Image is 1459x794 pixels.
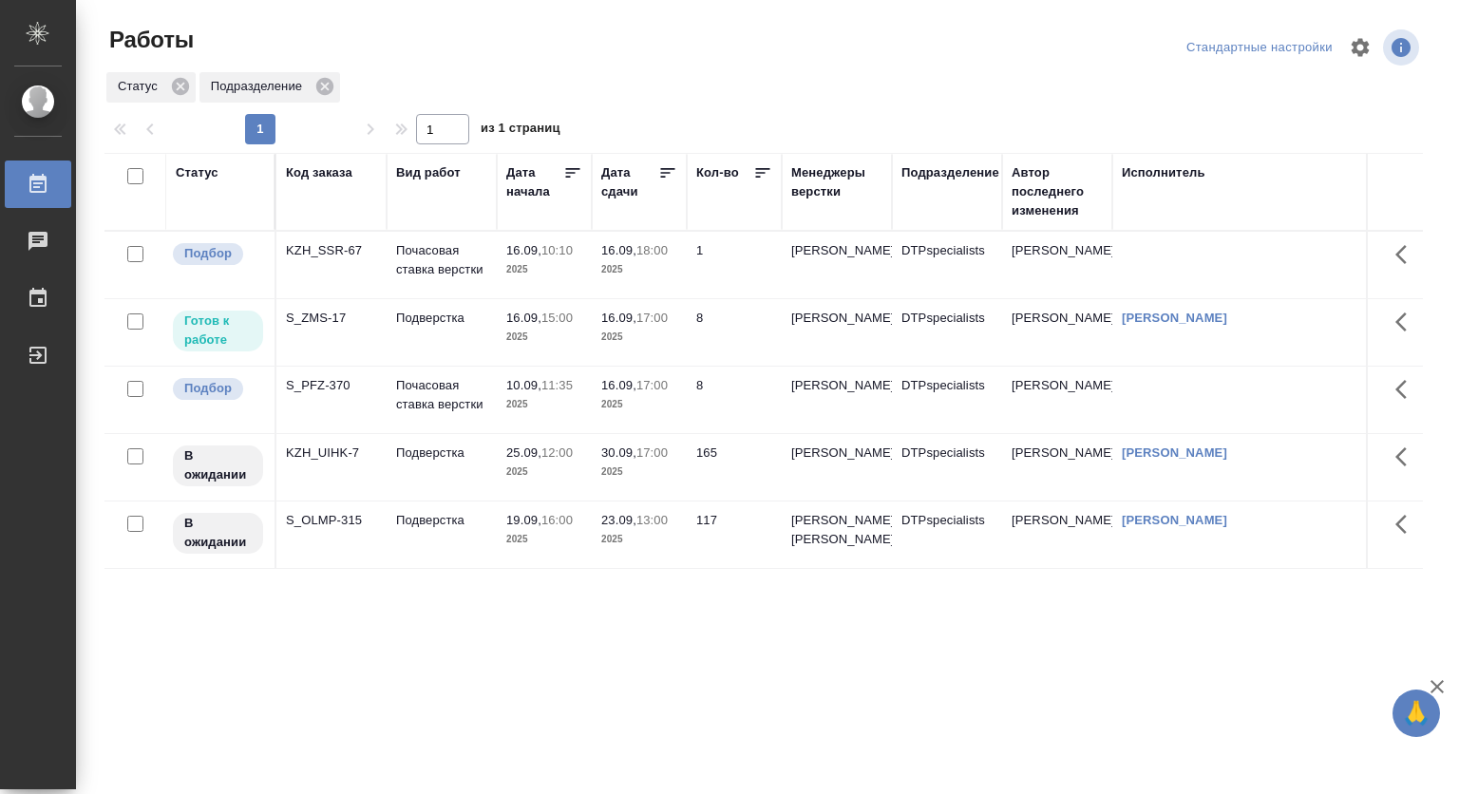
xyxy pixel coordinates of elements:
td: DTPspecialists [892,501,1002,568]
p: Подбор [184,379,232,398]
p: Подверстка [396,511,487,530]
p: [PERSON_NAME] [791,241,882,260]
p: В ожидании [184,446,252,484]
a: [PERSON_NAME] [1122,311,1227,325]
div: split button [1182,33,1337,63]
div: Вид работ [396,163,461,182]
p: 2025 [601,328,677,347]
p: Почасовая ставка верстки [396,241,487,279]
td: [PERSON_NAME] [1002,299,1112,366]
p: 16.09, [506,243,541,257]
p: 17:00 [636,445,668,460]
p: 30.09, [601,445,636,460]
p: 2025 [601,260,677,279]
td: 8 [687,367,782,433]
td: [PERSON_NAME] [1002,367,1112,433]
p: Подбор [184,244,232,263]
p: Подразделение [211,77,309,96]
div: Код заказа [286,163,352,182]
p: 10.09, [506,378,541,392]
td: 165 [687,434,782,501]
div: S_ZMS-17 [286,309,377,328]
div: S_OLMP-315 [286,511,377,530]
a: [PERSON_NAME] [1122,445,1227,460]
td: [PERSON_NAME] [1002,434,1112,501]
div: Исполнитель [1122,163,1205,182]
p: 2025 [506,260,582,279]
div: KZH_UIHK-7 [286,444,377,463]
p: [PERSON_NAME] [791,309,882,328]
p: 2025 [601,395,677,414]
span: из 1 страниц [481,117,560,144]
div: Менеджеры верстки [791,163,882,201]
p: 17:00 [636,378,668,392]
td: DTPspecialists [892,232,1002,298]
p: 19.09, [506,513,541,527]
p: 17:00 [636,311,668,325]
td: DTPspecialists [892,367,1002,433]
p: 16:00 [541,513,573,527]
div: Дата начала [506,163,563,201]
button: Здесь прячутся важные кнопки [1384,299,1430,345]
td: DTPspecialists [892,299,1002,366]
div: Можно подбирать исполнителей [171,376,265,402]
div: S_PFZ-370 [286,376,377,395]
button: Здесь прячутся важные кнопки [1384,367,1430,412]
p: 18:00 [636,243,668,257]
td: [PERSON_NAME] [1002,501,1112,568]
div: Можно подбирать исполнителей [171,241,265,267]
span: Посмотреть информацию [1383,29,1423,66]
p: 15:00 [541,311,573,325]
p: Готов к работе [184,312,252,350]
p: Почасовая ставка верстки [396,376,487,414]
p: Статус [118,77,164,96]
div: Исполнитель назначен, приступать к работе пока рано [171,444,265,488]
td: 8 [687,299,782,366]
div: KZH_SSR-67 [286,241,377,260]
p: 23.09, [601,513,636,527]
a: [PERSON_NAME] [1122,513,1227,527]
p: 16.09, [601,243,636,257]
td: 117 [687,501,782,568]
div: Исполнитель назначен, приступать к работе пока рано [171,511,265,556]
p: 2025 [506,328,582,347]
div: Исполнитель может приступить к работе [171,309,265,353]
div: Статус [106,72,196,103]
p: [PERSON_NAME] [791,444,882,463]
p: 16.09, [601,311,636,325]
div: Дата сдачи [601,163,658,201]
button: 🙏 [1393,690,1440,737]
p: [PERSON_NAME], [PERSON_NAME] [791,511,882,549]
p: 2025 [601,530,677,549]
button: Здесь прячутся важные кнопки [1384,434,1430,480]
p: В ожидании [184,514,252,552]
button: Здесь прячутся важные кнопки [1384,501,1430,547]
p: 2025 [506,530,582,549]
span: Работы [104,25,194,55]
p: Подверстка [396,444,487,463]
p: 11:35 [541,378,573,392]
td: 1 [687,232,782,298]
p: 12:00 [541,445,573,460]
p: 13:00 [636,513,668,527]
td: [PERSON_NAME] [1002,232,1112,298]
p: [PERSON_NAME] [791,376,882,395]
p: 25.09, [506,445,541,460]
p: 10:10 [541,243,573,257]
p: Подверстка [396,309,487,328]
p: 2025 [506,395,582,414]
div: Автор последнего изменения [1012,163,1103,220]
div: Подразделение [199,72,340,103]
div: Кол-во [696,163,739,182]
p: 2025 [506,463,582,482]
span: 🙏 [1400,693,1432,733]
p: 2025 [601,463,677,482]
p: 16.09, [506,311,541,325]
p: 16.09, [601,378,636,392]
div: Подразделение [901,163,999,182]
button: Здесь прячутся важные кнопки [1384,232,1430,277]
td: DTPspecialists [892,434,1002,501]
div: Статус [176,163,218,182]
